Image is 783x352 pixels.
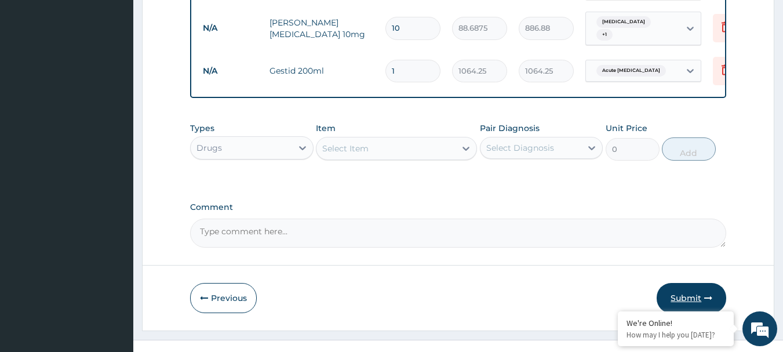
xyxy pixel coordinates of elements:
[264,11,380,46] td: [PERSON_NAME][MEDICAL_DATA] 10mg
[6,231,221,272] textarea: Type your message and hit 'Enter'
[21,58,47,87] img: d_794563401_company_1708531726252_794563401
[322,143,369,154] div: Select Item
[657,283,726,313] button: Submit
[596,65,666,77] span: Acute [MEDICAL_DATA]
[197,60,264,82] td: N/A
[662,137,716,161] button: Add
[316,122,336,134] label: Item
[197,17,264,39] td: N/A
[264,59,380,82] td: Gestid 200ml
[67,103,160,220] span: We're online!
[190,283,257,313] button: Previous
[606,122,647,134] label: Unit Price
[60,65,195,80] div: Chat with us now
[480,122,540,134] label: Pair Diagnosis
[190,202,727,212] label: Comment
[627,330,725,340] p: How may I help you today?
[486,142,554,154] div: Select Diagnosis
[627,318,725,328] div: We're Online!
[596,16,651,28] span: [MEDICAL_DATA]
[196,142,222,154] div: Drugs
[190,124,214,133] label: Types
[190,6,218,34] div: Minimize live chat window
[596,29,613,41] span: + 1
